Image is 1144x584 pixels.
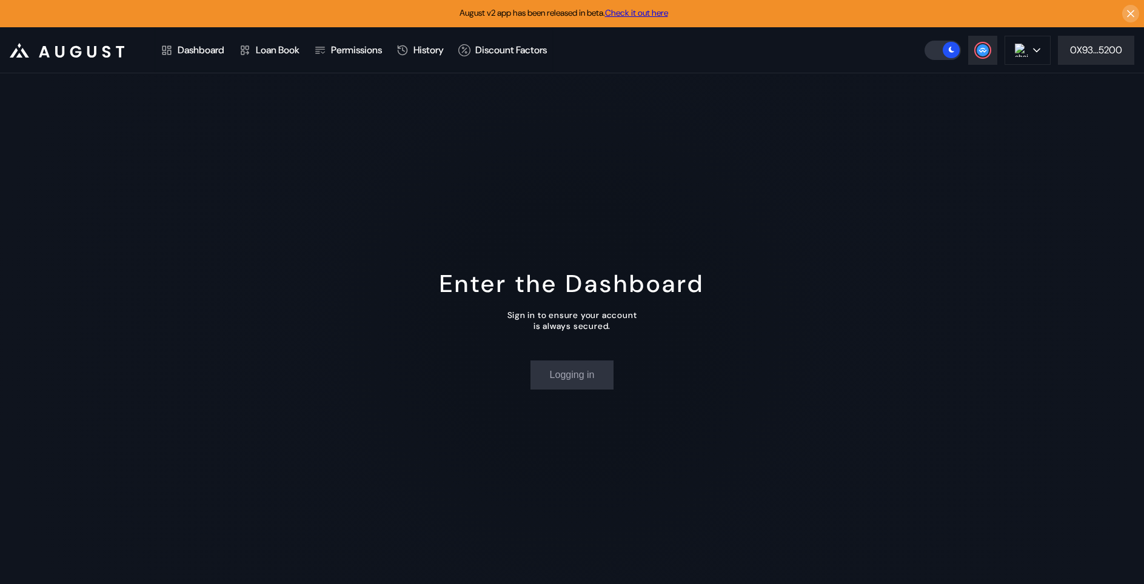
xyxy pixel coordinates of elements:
[460,7,668,18] span: August v2 app has been released in beta.
[1070,44,1122,56] div: 0X93...5200
[389,28,451,73] a: History
[256,44,299,56] div: Loan Book
[153,28,232,73] a: Dashboard
[507,310,637,331] div: Sign in to ensure your account is always secured.
[1058,36,1134,65] button: 0X93...5200
[1015,44,1028,57] img: chain logo
[475,44,547,56] div: Discount Factors
[605,7,668,18] a: Check it out here
[413,44,444,56] div: History
[440,268,704,299] div: Enter the Dashboard
[232,28,307,73] a: Loan Book
[307,28,389,73] a: Permissions
[331,44,382,56] div: Permissions
[178,44,224,56] div: Dashboard
[451,28,554,73] a: Discount Factors
[1005,36,1051,65] button: chain logo
[530,360,614,390] button: Logging in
